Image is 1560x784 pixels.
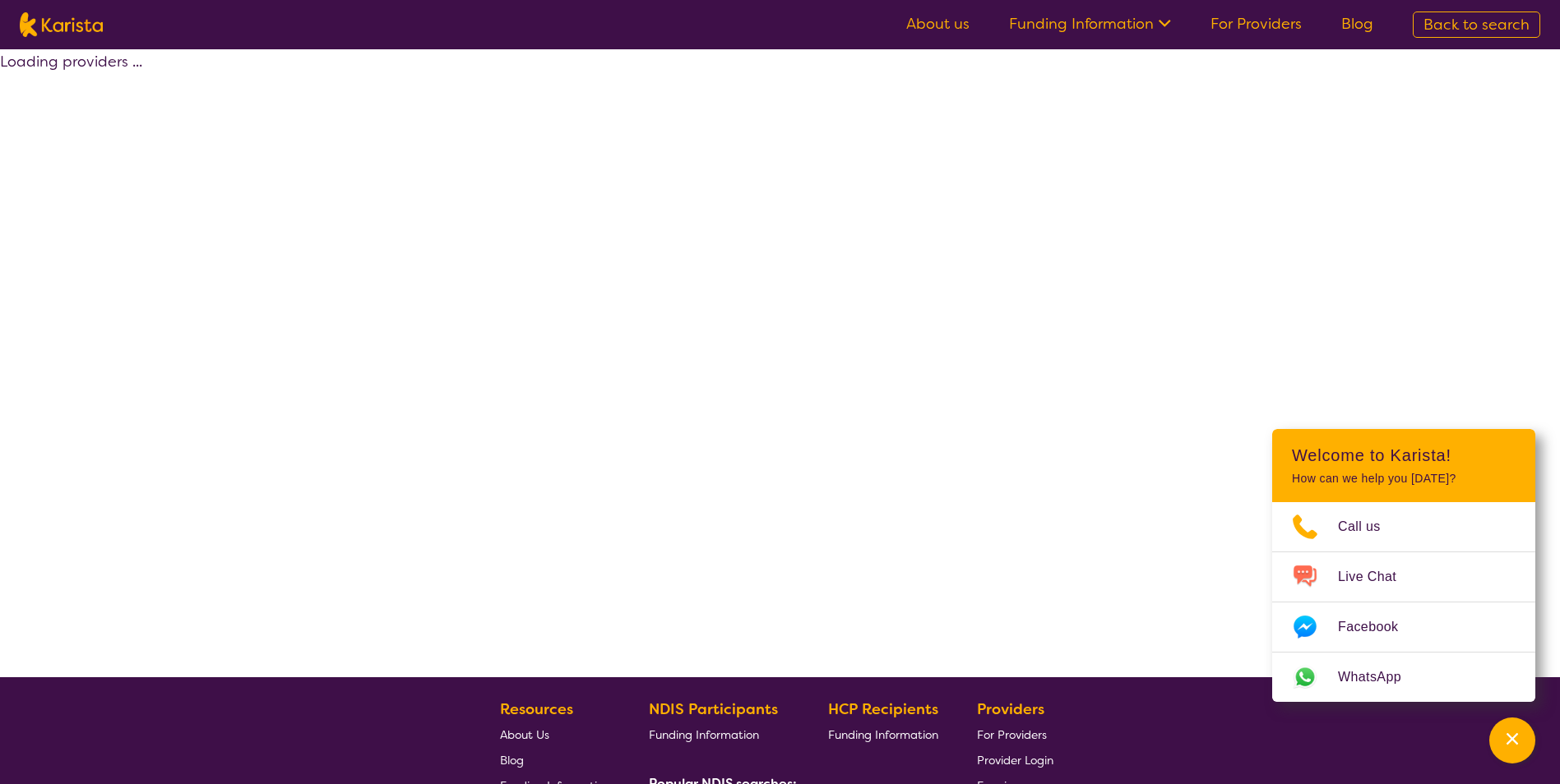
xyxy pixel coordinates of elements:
[828,722,938,747] a: Funding Information
[500,722,610,747] a: About Us
[1489,717,1535,763] button: Channel Menu
[1292,472,1516,486] p: How can we help you [DATE]?
[500,753,524,768] span: Blog
[1338,514,1400,539] span: Call us
[500,699,573,719] b: Resources
[649,727,759,742] span: Funding Information
[1338,665,1421,689] span: WhatsApp
[977,722,1053,747] a: For Providers
[1413,12,1540,38] a: Back to search
[1338,615,1418,639] span: Facebook
[977,699,1044,719] b: Providers
[1009,14,1171,34] a: Funding Information
[649,699,778,719] b: NDIS Participants
[828,699,938,719] b: HCP Recipients
[500,727,549,742] span: About Us
[1292,445,1516,465] h2: Welcome to Karista!
[977,727,1047,742] span: For Providers
[906,14,970,34] a: About us
[1272,653,1535,702] a: Web link opens in a new tab.
[1272,502,1535,702] ul: Choose channel
[1272,429,1535,702] div: Channel Menu
[977,753,1053,768] span: Provider Login
[500,747,610,772] a: Blog
[1423,15,1530,35] span: Back to search
[828,727,938,742] span: Funding Information
[1341,14,1373,34] a: Blog
[1338,565,1416,589] span: Live Chat
[977,747,1053,772] a: Provider Login
[649,722,790,747] a: Funding Information
[1211,14,1302,34] a: For Providers
[20,12,103,37] img: Karista logo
